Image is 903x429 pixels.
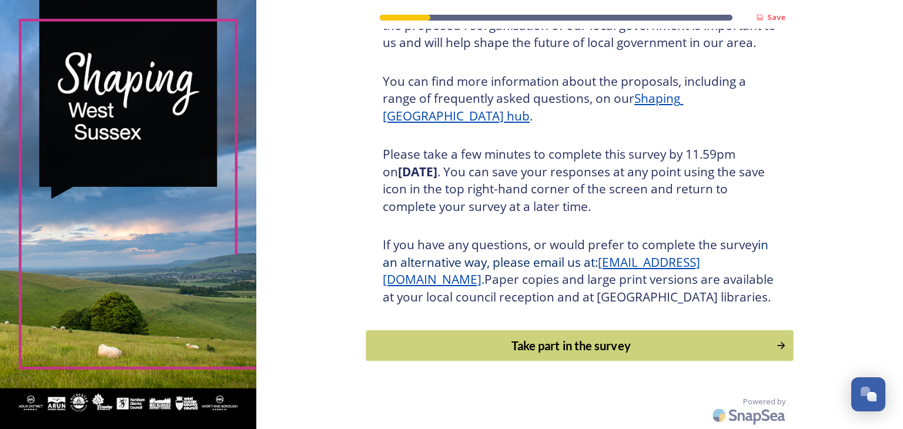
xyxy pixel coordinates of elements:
strong: Save [767,12,785,22]
a: Shaping [GEOGRAPHIC_DATA] hub [383,90,683,124]
button: Open Chat [851,377,885,411]
img: SnapSea Logo [709,401,791,429]
span: Powered by [743,396,785,407]
h3: If you have any questions, or would prefer to complete the survey Paper copies and large print ve... [383,236,777,306]
a: [EMAIL_ADDRESS][DOMAIN_NAME] [383,254,700,288]
span: in an alternative way, please email us at: [383,236,771,270]
button: Continue [366,330,794,361]
h3: You can find more information about the proposals, including a range of frequently asked question... [383,73,777,125]
div: Take part in the survey [373,337,770,354]
h3: Please take a few minutes to complete this survey by 11.59pm on . You can save your responses at ... [383,146,777,215]
strong: [DATE] [398,163,437,180]
span: . [481,271,484,287]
